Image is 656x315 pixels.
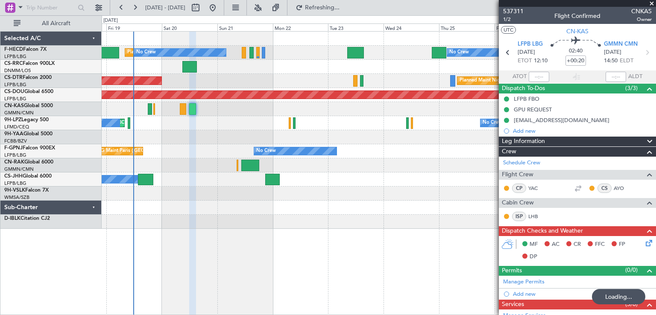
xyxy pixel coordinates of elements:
a: LFPB/LBG [4,152,26,158]
div: LFPB FBO [514,95,539,102]
span: Crew [502,147,516,157]
span: Refreshing... [305,5,340,11]
div: [DATE] [103,17,118,24]
div: No Crew [136,46,156,59]
a: Manage Permits [503,278,545,286]
a: FCBB/BZV [4,138,27,144]
a: Schedule Crew [503,159,540,167]
span: 537311 [503,7,524,16]
input: Trip Number [26,1,75,14]
span: MF [530,240,538,249]
div: Loading... [592,289,645,304]
span: 9H-VSLK [4,188,25,193]
div: AOG Maint Paris ([GEOGRAPHIC_DATA]) [94,145,183,157]
span: ELDT [620,57,633,65]
a: F-HECDFalcon 7X [4,47,47,52]
span: Flight Crew [502,170,533,180]
a: CS-DTRFalcon 2000 [4,75,52,80]
a: WMSA/SZB [4,194,29,201]
a: D-IBLKCitation CJ2 [4,216,50,221]
span: Services [502,300,524,309]
div: Mon 22 [273,23,328,31]
span: 12:10 [534,57,548,65]
span: Owner [631,16,652,23]
a: AYO [614,184,633,192]
span: F-GPNJ [4,146,23,151]
span: CS-DTR [4,75,23,80]
span: Cabin Crew [502,198,534,208]
div: Planned Maint [GEOGRAPHIC_DATA] ([GEOGRAPHIC_DATA]) [127,46,262,59]
span: Leg Information [502,137,545,146]
span: 14:50 [604,57,618,65]
span: DP [530,253,537,261]
div: [EMAIL_ADDRESS][DOMAIN_NAME] [514,117,609,124]
a: 9H-YAAGlobal 5000 [4,131,53,137]
span: CS-RRC [4,61,23,66]
span: [DATE] [604,48,621,57]
span: (0/0) [625,265,638,274]
span: CN-KAS [4,103,24,108]
a: CS-DOUGlobal 6500 [4,89,53,94]
span: ETOT [518,57,532,65]
span: [DATE] - [DATE] [145,4,185,12]
a: LFMD/CEQ [4,124,29,130]
div: Fri 26 [495,23,550,31]
div: Sun 21 [217,23,273,31]
a: LFPB/LBG [4,53,26,60]
div: CP [512,184,526,193]
a: YAC [528,184,548,192]
div: Tue 23 [328,23,384,31]
div: ISP [512,212,526,221]
button: UTC [501,26,516,34]
span: LFPB LBG [518,40,543,49]
span: GMMN CMN [604,40,638,49]
div: Planned Maint Nice ([GEOGRAPHIC_DATA]) [460,74,555,87]
span: CR [574,240,581,249]
span: 02:40 [569,47,583,55]
span: Dispatch To-Dos [502,84,545,93]
button: All Aircraft [9,17,93,30]
a: GMMN/CMN [4,110,34,116]
span: CN-KAS [566,27,589,36]
span: All Aircraft [22,20,90,26]
a: CN-RAKGlobal 6000 [4,160,53,165]
div: No Crew [449,46,469,59]
a: CS-JHHGlobal 6000 [4,174,52,179]
a: DNMM/LOS [4,67,31,74]
div: Wed 24 [384,23,439,31]
a: LFPB/LBG [4,96,26,102]
div: Thu 25 [439,23,495,31]
input: --:-- [529,72,549,82]
a: 9H-VSLKFalcon 7X [4,188,49,193]
span: FFC [595,240,605,249]
span: F-HECD [4,47,23,52]
span: (3/3) [625,84,638,93]
span: CS-DOU [4,89,24,94]
span: Dispatch Checks and Weather [502,226,583,236]
span: CNKAS [631,7,652,16]
div: Add new [513,127,652,134]
a: CS-RRCFalcon 900LX [4,61,55,66]
a: LHB [528,213,548,220]
span: 1/2 [503,16,524,23]
span: CN-RAK [4,160,24,165]
span: Permits [502,266,522,276]
div: Fri 19 [106,23,162,31]
a: 9H-LPZLegacy 500 [4,117,49,122]
span: [DATE] [518,48,535,57]
div: Add new [513,290,652,297]
div: Flight Confirmed [554,12,600,20]
button: Refreshing... [292,1,343,15]
div: CS [597,184,612,193]
a: F-GPNJFalcon 900EX [4,146,55,151]
div: No Crew [483,117,502,129]
span: CS-JHH [4,174,23,179]
span: ALDT [628,73,642,81]
div: No Crew [256,145,276,157]
span: 9H-YAA [4,131,23,137]
span: 9H-LPZ [4,117,21,122]
a: LFPB/LBG [4,82,26,88]
a: LFPB/LBG [4,180,26,187]
div: GPU REQUEST [514,106,552,113]
a: GMMN/CMN [4,166,34,172]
